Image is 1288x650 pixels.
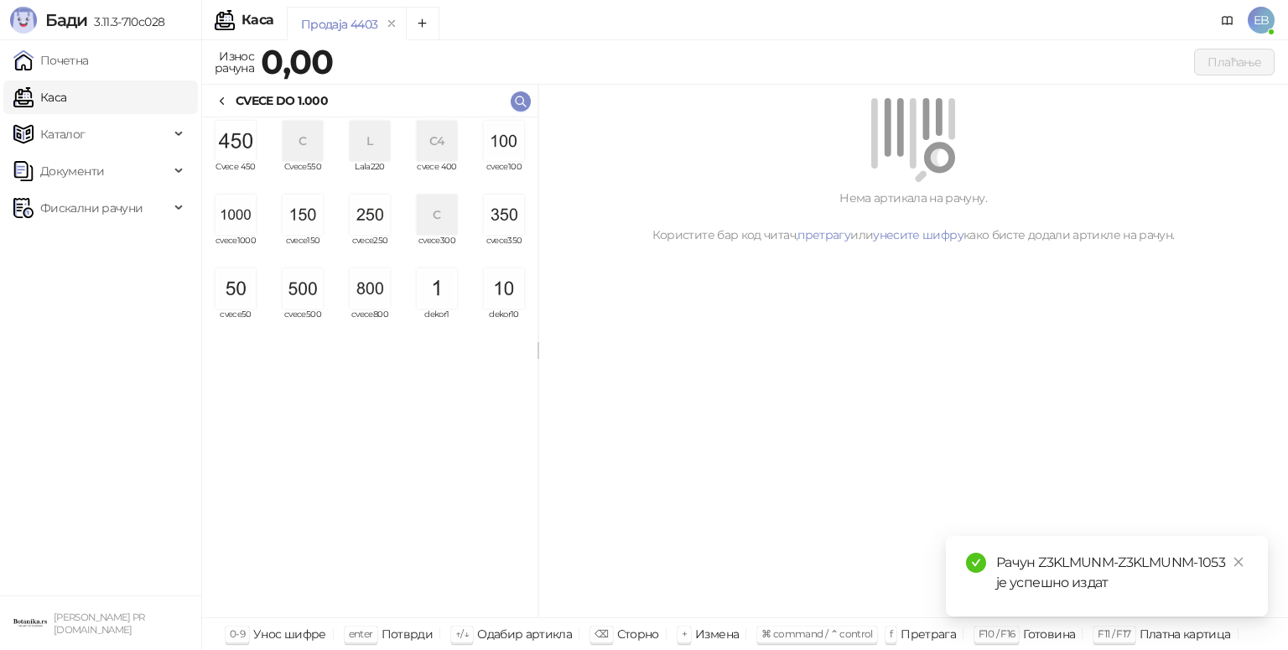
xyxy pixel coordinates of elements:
span: cvece1000 [209,237,262,262]
span: cvece50 [209,310,262,335]
span: Cvece550 [276,163,330,188]
small: [PERSON_NAME] PR [DOMAIN_NAME] [54,611,145,636]
span: 0-9 [230,627,245,640]
span: Каталог [40,117,86,151]
div: Претрага [901,623,956,645]
div: CVECE DO 1.000 [236,91,328,110]
span: Документи [40,154,104,188]
span: close [1233,556,1244,568]
a: Документација [1214,7,1241,34]
span: cvece500 [276,310,330,335]
div: Рачун Z3KLMUNM-Z3KLMUNM-1053 је успешно издат [996,553,1248,593]
img: 64x64-companyLogo-0e2e8aaa-0bd2-431b-8613-6e3c65811325.png [13,606,47,640]
div: Одабир артикла [477,623,572,645]
img: Logo [10,7,37,34]
span: ⌫ [595,627,608,640]
span: + [682,627,687,640]
div: Продаја 4403 [301,15,377,34]
a: Close [1229,553,1248,571]
div: Унос шифре [253,623,326,645]
span: dekor10 [477,310,531,335]
span: cvece150 [276,237,330,262]
div: C [283,121,323,161]
img: Slika [484,195,524,235]
div: Измена [695,623,739,645]
div: Каса [241,13,273,27]
span: dekor1 [410,310,464,335]
span: f [890,627,892,640]
strong: 0,00 [261,41,333,82]
a: Почетна [13,44,89,77]
a: унесите шифру [873,227,963,242]
span: cvece 400 [410,163,464,188]
div: grid [202,117,538,617]
button: Add tab [406,7,439,40]
span: ↑/↓ [455,627,469,640]
div: Износ рачуна [211,45,257,79]
span: EB [1248,7,1275,34]
div: Готовина [1023,623,1075,645]
img: Slika [484,268,524,309]
img: Slika [283,195,323,235]
button: Плаћање [1194,49,1275,75]
img: Slika [417,268,457,309]
img: Slika [350,268,390,309]
div: C [417,195,457,235]
img: Slika [216,121,256,161]
a: Каса [13,81,66,114]
img: Slika [350,195,390,235]
a: претрагу [797,227,850,242]
span: ⌘ command / ⌃ control [761,627,873,640]
span: F11 / F17 [1098,627,1130,640]
span: cvece300 [410,237,464,262]
div: Платна картица [1140,623,1231,645]
span: Фискални рачуни [40,191,143,225]
div: Нема артикала на рачуну. Користите бар код читач, или како бисте додали артикле на рачун. [558,189,1268,244]
img: Slika [283,268,323,309]
button: remove [381,17,402,31]
span: cvece100 [477,163,531,188]
span: F10 / F16 [979,627,1015,640]
div: C4 [417,121,457,161]
span: cvece250 [343,237,397,262]
img: Slika [216,268,256,309]
img: Slika [216,195,256,235]
span: 3.11.3-710c028 [87,14,164,29]
img: Slika [484,121,524,161]
div: Сторно [617,623,659,645]
span: enter [349,627,373,640]
span: Cvece 450 [209,163,262,188]
div: Потврди [382,623,434,645]
div: L [350,121,390,161]
span: cvece800 [343,310,397,335]
span: cvece350 [477,237,531,262]
span: check-circle [966,553,986,573]
span: Lala220 [343,163,397,188]
span: Бади [45,10,87,30]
